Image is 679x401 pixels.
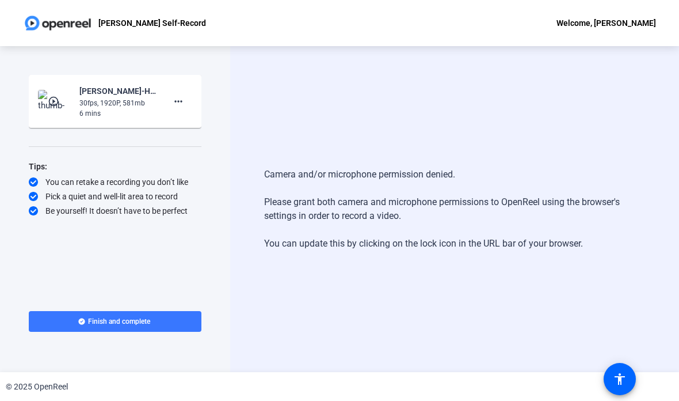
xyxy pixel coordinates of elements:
mat-icon: more_horiz [171,94,185,108]
div: [PERSON_NAME]-Host Week 2025-[PERSON_NAME] Self-Record-1756389470534-webcam [79,84,157,98]
span: Finish and complete [88,317,150,326]
div: Camera and/or microphone permission denied. Please grant both camera and microphone permissions t... [264,156,646,262]
div: 30fps, 1920P, 581mb [79,98,157,108]
div: Welcome, [PERSON_NAME] [556,16,656,30]
p: [PERSON_NAME] Self-Record [98,16,206,30]
mat-icon: play_circle_outline [48,96,62,107]
div: Tips: [29,160,201,173]
div: Pick a quiet and well-lit area to record [29,191,201,202]
img: thumb-nail [38,90,72,113]
div: © 2025 OpenReel [6,381,68,393]
img: OpenReel logo [23,12,93,35]
div: Be yourself! It doesn’t have to be perfect [29,205,201,217]
button: Finish and complete [29,311,201,332]
div: 6 mins [79,108,157,119]
mat-icon: accessibility [613,372,627,386]
div: You can retake a recording you don’t like [29,176,201,188]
